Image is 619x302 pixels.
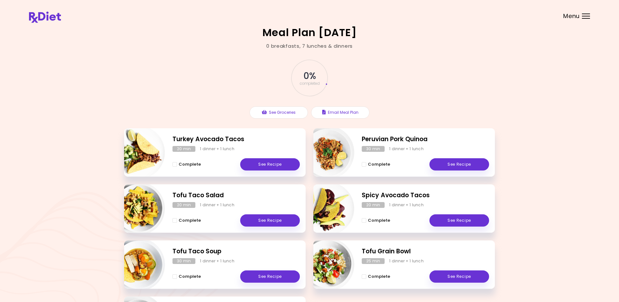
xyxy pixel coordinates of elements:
[301,126,354,179] img: Info - Peruvian Pork Quinoa
[563,13,580,19] span: Menu
[368,162,390,167] span: Complete
[240,158,300,170] a: See Recipe - Turkey Avocado Tacos
[172,273,201,280] button: Complete - Tofu Taco Soup
[300,82,320,85] span: completed
[389,146,424,152] div: 1 dinner + 1 lunch
[362,217,390,224] button: Complete - Spicy Avocado Tacos
[303,71,315,82] span: 0 %
[112,126,165,179] img: Info - Turkey Avocado Tacos
[362,161,390,168] button: Complete - Peruvian Pork Quinoa
[112,238,165,291] img: Info - Tofu Taco Soup
[301,238,354,291] img: Info - Tofu Grain Bowl
[112,182,165,235] img: Info - Tofu Taco Salad
[311,106,369,119] button: Email Meal Plan
[362,135,489,144] h2: Peruvian Pork Quinoa
[266,43,353,50] div: 0 breakfasts , 7 lunches & dinners
[429,158,489,170] a: See Recipe - Peruvian Pork Quinoa
[29,12,61,23] img: RxDiet
[172,161,201,168] button: Complete - Turkey Avocado Tacos
[262,27,357,38] h2: Meal Plan [DATE]
[362,146,385,152] div: 30 min
[429,214,489,227] a: See Recipe - Spicy Avocado Tacos
[240,214,300,227] a: See Recipe - Tofu Taco Salad
[368,218,390,223] span: Complete
[172,202,195,208] div: 20 min
[172,146,195,152] div: 20 min
[301,182,354,235] img: Info - Spicy Avocado Tacos
[172,217,201,224] button: Complete - Tofu Taco Salad
[179,162,201,167] span: Complete
[172,135,300,144] h2: Turkey Avocado Tacos
[200,202,234,208] div: 1 dinner + 1 lunch
[172,191,300,200] h2: Tofu Taco Salad
[368,274,390,279] span: Complete
[179,274,201,279] span: Complete
[389,258,424,264] div: 1 dinner + 1 lunch
[200,146,234,152] div: 1 dinner + 1 lunch
[362,202,385,208] div: 20 min
[179,218,201,223] span: Complete
[362,273,390,280] button: Complete - Tofu Grain Bowl
[172,247,300,256] h2: Tofu Taco Soup
[362,258,385,264] div: 25 min
[250,106,308,119] button: See Groceries
[362,191,489,200] h2: Spicy Avocado Tacos
[429,270,489,283] a: See Recipe - Tofu Grain Bowl
[200,258,234,264] div: 1 dinner + 1 lunch
[240,270,300,283] a: See Recipe - Tofu Taco Soup
[389,202,424,208] div: 1 dinner + 1 lunch
[172,258,195,264] div: 30 min
[362,247,489,256] h2: Tofu Grain Bowl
